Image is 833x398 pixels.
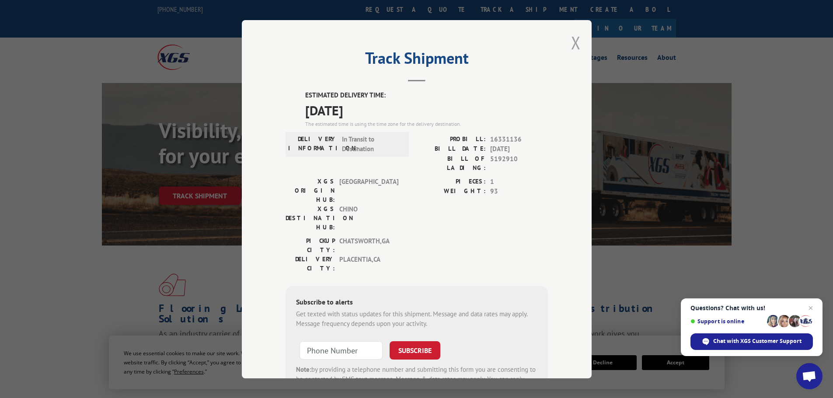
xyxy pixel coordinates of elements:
label: XGS DESTINATION HUB: [286,204,335,232]
span: [GEOGRAPHIC_DATA] [339,177,398,204]
span: Support is online [690,318,764,325]
div: Get texted with status updates for this shipment. Message and data rates may apply. Message frequ... [296,309,537,329]
label: DELIVERY INFORMATION: [288,134,338,154]
label: BILL OF LADING: [417,154,486,172]
span: [DATE] [305,100,548,120]
div: by providing a telephone number and submitting this form you are consenting to be contacted by SM... [296,364,537,394]
label: XGS ORIGIN HUB: [286,177,335,204]
button: SUBSCRIBE [390,341,440,359]
label: DELIVERY CITY: [286,254,335,273]
label: PIECES: [417,177,486,187]
button: Close modal [571,31,581,54]
span: [DATE] [490,144,548,154]
label: PICKUP CITY: [286,236,335,254]
span: In Transit to Destination [342,134,401,154]
a: Open chat [796,363,823,389]
strong: Note: [296,365,311,373]
span: 93 [490,187,548,197]
span: 5192910 [490,154,548,172]
span: Chat with XGS Customer Support [713,337,802,345]
h2: Track Shipment [286,52,548,69]
label: PROBILL: [417,134,486,144]
span: CHINO [339,204,398,232]
div: The estimated time is using the time zone for the delivery destination. [305,120,548,128]
label: WEIGHT: [417,187,486,197]
div: Subscribe to alerts [296,296,537,309]
span: PLACENTIA , CA [339,254,398,273]
span: Questions? Chat with us! [690,305,813,311]
span: 1 [490,177,548,187]
span: Chat with XGS Customer Support [690,333,813,350]
input: Phone Number [300,341,383,359]
label: ESTIMATED DELIVERY TIME: [305,90,548,100]
label: BILL DATE: [417,144,486,154]
span: CHATSWORTH , GA [339,236,398,254]
span: 16331136 [490,134,548,144]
